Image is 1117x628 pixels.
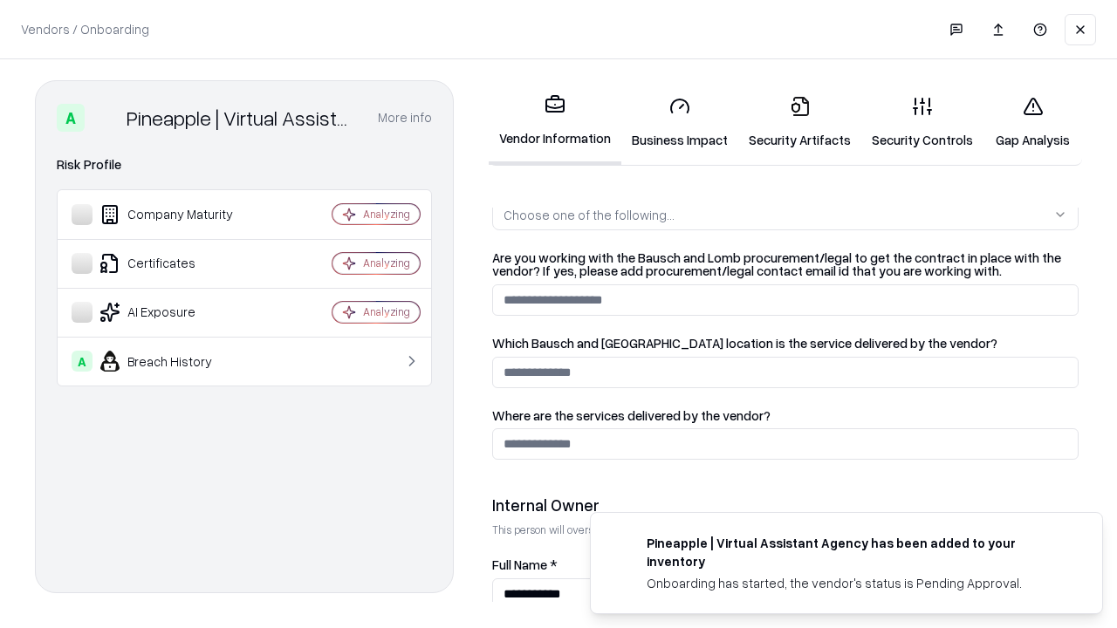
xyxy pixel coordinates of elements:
[612,534,633,555] img: trypineapple.com
[492,251,1079,277] label: Are you working with the Bausch and Lomb procurement/legal to get the contract in place with the ...
[57,104,85,132] div: A
[127,104,357,132] div: Pineapple | Virtual Assistant Agency
[492,558,1079,571] label: Full Name *
[72,204,280,225] div: Company Maturity
[983,82,1082,163] a: Gap Analysis
[504,206,675,224] div: Choose one of the following...
[492,409,1079,422] label: Where are the services delivered by the vendor?
[72,351,93,372] div: A
[363,256,410,270] div: Analyzing
[363,207,410,222] div: Analyzing
[647,574,1060,592] div: Onboarding has started, the vendor's status is Pending Approval.
[492,522,1079,537] p: This person will oversee the vendor relationship and coordinate any required assessments or appro...
[21,20,149,38] p: Vendors / Onboarding
[861,82,983,163] a: Security Controls
[492,199,1079,230] button: Choose one of the following...
[492,495,1079,515] div: Internal Owner
[621,82,738,163] a: Business Impact
[378,102,432,133] button: More info
[72,351,280,372] div: Breach History
[92,104,120,132] img: Pineapple | Virtual Assistant Agency
[738,82,861,163] a: Security Artifacts
[57,154,432,175] div: Risk Profile
[72,302,280,323] div: AI Exposure
[492,337,1079,350] label: Which Bausch and [GEOGRAPHIC_DATA] location is the service delivered by the vendor?
[363,304,410,319] div: Analyzing
[489,80,621,165] a: Vendor Information
[72,253,280,274] div: Certificates
[647,534,1060,570] div: Pineapple | Virtual Assistant Agency has been added to your inventory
